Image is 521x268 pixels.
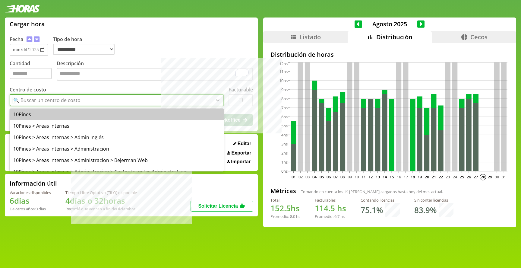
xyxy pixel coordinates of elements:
[432,174,436,180] text: 21
[319,174,324,180] text: 05
[404,174,408,180] text: 17
[10,36,23,43] label: Fecha
[10,109,224,120] div: 10Pines
[281,141,288,147] tspan: 3hs
[281,168,288,174] tspan: 0hs
[376,174,380,180] text: 13
[231,141,253,147] button: Editar
[198,203,238,209] span: Solicitar Licencia
[116,206,135,212] b: Diciembre
[291,174,295,180] text: 01
[439,174,443,180] text: 22
[10,179,57,187] h2: Información útil
[425,174,429,180] text: 20
[10,155,224,166] div: 10Pines > Areas internas > Administracion > Bejerman Web
[390,174,394,180] text: 15
[53,36,119,56] label: Tipo de hora
[10,20,45,28] h1: Cargar hora
[315,203,335,214] span: 114.5
[225,150,253,156] button: Exportar
[396,174,401,180] text: 16
[190,201,253,212] button: Solicitar Licencia
[344,189,348,194] span: 19
[481,174,485,180] text: 28
[347,174,352,180] text: 09
[270,197,300,203] div: Total
[57,68,253,81] textarea: To enrich screen reader interactions, please activate Accessibility in Grammarly extension settings
[411,174,415,180] text: 18
[281,114,288,120] tspan: 6hs
[231,159,251,164] span: Importar
[5,5,40,13] img: logotipo
[10,120,224,132] div: 10Pines > Areas internas
[229,86,253,93] label: Facturable
[502,174,506,180] text: 31
[327,174,331,180] text: 06
[10,68,52,79] input: Cantidad
[301,189,443,194] span: Tomando en cuenta los [PERSON_NAME] cargados hasta hoy del mes actual.
[376,33,412,41] span: Distribución
[460,174,464,180] text: 25
[340,174,345,180] text: 08
[315,203,346,214] h1: hs
[10,190,51,195] div: Vacaciones disponibles
[10,195,51,206] h1: 6 días
[495,174,499,180] text: 30
[270,187,296,195] h2: Métricas
[315,214,346,219] div: Promedio: hs
[299,33,321,41] span: Listado
[10,86,46,93] label: Centro de costo
[65,206,137,212] div: Recordá que vencen a fin de
[362,20,417,28] span: Agosto 2025
[281,87,288,92] tspan: 9hs
[279,69,288,74] tspan: 11hs
[53,44,115,55] select: Tipo de hora
[355,174,359,180] text: 10
[281,132,288,138] tspan: 4hs
[10,206,51,212] div: De otros años: 0 días
[10,132,224,143] div: 10Pines > Areas internas > Admin Inglés
[279,61,288,66] tspan: 12hs
[13,97,81,104] div: 🔍 Buscar un centro de costo
[470,33,488,41] span: Cecos
[474,174,478,180] text: 27
[333,174,338,180] text: 07
[362,174,366,180] text: 11
[281,96,288,101] tspan: 8hs
[270,203,300,214] h1: hs
[368,174,373,180] text: 12
[281,105,288,110] tspan: 7hs
[305,174,310,180] text: 03
[361,205,383,215] h1: 75.1 %
[281,159,288,165] tspan: 1hs
[65,190,137,195] div: Tiempo Libre Optativo (TiLO) disponible
[290,214,295,219] span: 8.0
[414,197,453,203] div: Sin contar licencias
[10,143,224,155] div: 10Pines > Areas internas > Administracion
[10,60,57,82] label: Cantidad
[238,141,251,146] span: Editar
[488,174,492,180] text: 29
[10,166,224,177] div: 10Pines > Areas internas > Administracion > Costos tramites Administrativos
[270,214,300,219] div: Promedio: hs
[361,197,400,203] div: Contando licencias
[453,174,457,180] text: 24
[467,174,471,180] text: 26
[65,195,137,206] h1: 4 días o 32 horas
[279,78,288,83] tspan: 10hs
[334,214,339,219] span: 6.7
[231,150,251,156] span: Exportar
[315,197,346,203] div: Facturables
[312,174,317,180] text: 04
[298,174,303,180] text: 02
[57,60,253,82] label: Descripción
[270,203,291,214] span: 152.5
[446,174,450,180] text: 23
[270,50,509,59] h2: Distribución de horas
[281,123,288,129] tspan: 5hs
[281,150,288,156] tspan: 2hs
[418,174,422,180] text: 19
[383,174,387,180] text: 14
[414,205,437,215] h1: 83.9 %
